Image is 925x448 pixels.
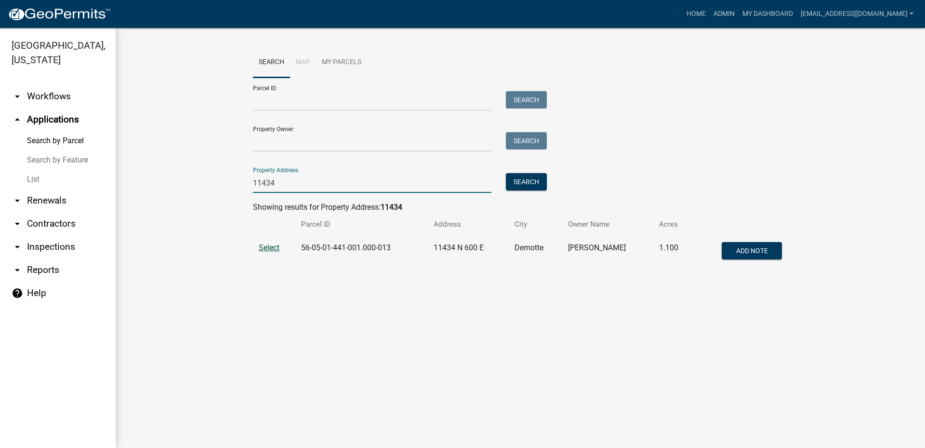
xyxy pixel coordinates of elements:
[253,47,290,78] a: Search
[12,264,23,276] i: arrow_drop_down
[253,202,788,213] div: Showing results for Property Address:
[509,236,562,268] td: Demotte
[509,213,562,236] th: City
[797,5,917,23] a: [EMAIL_ADDRESS][DOMAIN_NAME]
[653,236,694,268] td: 1.100
[562,213,653,236] th: Owner Name
[12,241,23,253] i: arrow_drop_down
[12,91,23,102] i: arrow_drop_down
[12,218,23,230] i: arrow_drop_down
[722,242,782,259] button: Add Note
[506,91,547,109] button: Search
[295,213,428,236] th: Parcel ID
[739,5,797,23] a: My Dashboard
[12,287,23,299] i: help
[506,173,547,190] button: Search
[710,5,739,23] a: Admin
[562,236,653,268] td: [PERSON_NAME]
[428,236,509,268] td: 11434 N 600 E
[653,213,694,236] th: Acres
[259,243,279,252] a: Select
[316,47,367,78] a: My Parcels
[506,132,547,149] button: Search
[12,114,23,125] i: arrow_drop_up
[683,5,710,23] a: Home
[428,213,509,236] th: Address
[381,203,402,212] strong: 11434
[736,247,767,255] span: Add Note
[12,195,23,206] i: arrow_drop_down
[295,236,428,268] td: 56-05-01-441-001.000-013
